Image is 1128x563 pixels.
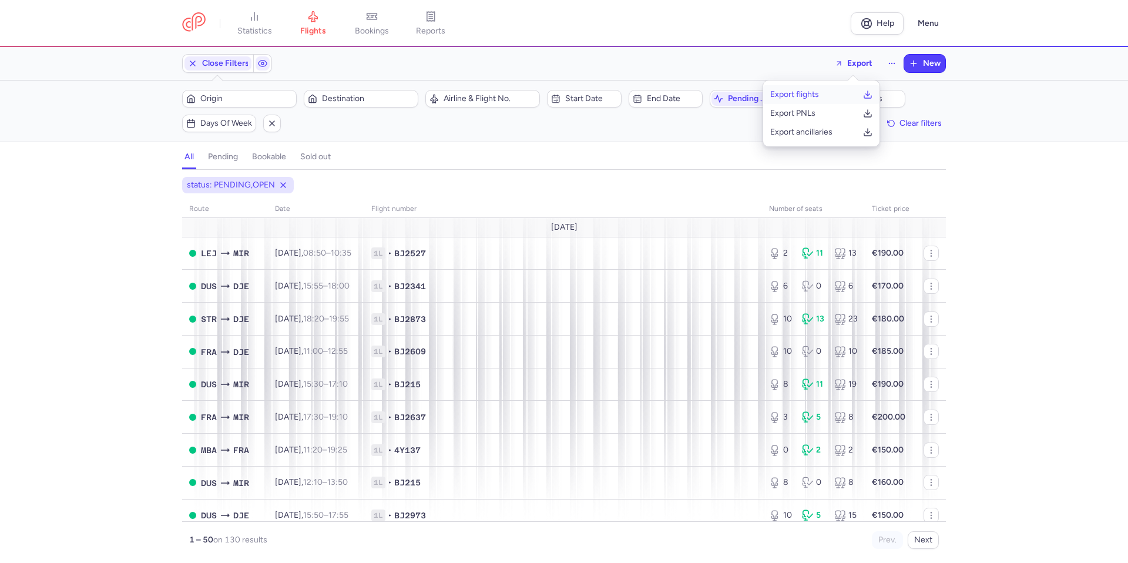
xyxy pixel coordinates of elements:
span: MIR [233,411,249,424]
span: statistics [237,26,272,36]
time: 11:20 [303,445,323,455]
span: 1L [371,411,385,423]
span: • [388,378,392,390]
span: BJ215 [394,378,421,390]
span: STR [201,313,217,326]
strong: €185.00 [872,346,904,356]
div: 3 [769,411,793,423]
span: [DATE] [551,223,578,232]
button: pending (+1) [710,90,784,108]
span: – [303,314,349,324]
span: 1L [371,247,385,259]
button: Prev. [872,531,903,549]
div: 10 [769,346,793,357]
div: 15 [834,510,858,521]
span: [DATE], [275,346,348,356]
div: 6 [834,280,858,292]
span: LEJ [201,247,217,260]
span: 4Y137 [394,444,421,456]
div: 2 [769,247,793,259]
span: 1L [371,477,385,488]
span: • [388,411,392,423]
button: Days of week [182,115,256,132]
div: 8 [769,477,793,488]
span: BJ2637 [394,411,426,423]
a: Help [851,12,904,35]
strong: €200.00 [872,412,905,422]
time: 08:50 [303,248,326,258]
span: MIR [233,477,249,490]
button: Origin [182,90,297,108]
button: Clear filters [883,115,946,132]
a: bookings [343,11,401,36]
span: – [303,281,350,291]
button: Next [908,531,939,549]
button: Destination [304,90,418,108]
span: [DATE], [275,477,348,487]
span: DUS [201,477,217,490]
span: – [303,346,348,356]
span: [DATE], [275,445,347,455]
time: 12:10 [303,477,323,487]
div: 10 [769,510,793,521]
button: Export ancillaries [763,123,879,142]
span: – [303,445,347,455]
span: bookings [355,26,389,36]
span: 1L [371,313,385,325]
h4: pending [208,152,238,162]
span: BJ215 [394,477,421,488]
h4: bookable [252,152,286,162]
time: 15:55 [303,281,323,291]
div: 0 [769,444,793,456]
time: 17:55 [328,510,348,520]
span: [DATE], [275,412,348,422]
time: 19:25 [327,445,347,455]
span: Start date [565,94,617,103]
span: • [388,313,392,325]
span: 1L [371,280,385,292]
time: 12:55 [328,346,348,356]
time: 18:20 [303,314,324,324]
span: 1L [371,346,385,357]
span: status: PENDING,OPEN [187,179,275,191]
span: [DATE], [275,379,348,389]
span: Close Filters [202,59,249,68]
div: 11 [802,378,825,390]
a: flights [284,11,343,36]
button: Export [827,54,880,73]
span: FRA [201,346,217,358]
span: FRA [233,444,249,457]
a: CitizenPlane red outlined logo [182,12,206,34]
p: Export flights [770,90,819,99]
span: Origin [200,94,293,103]
span: BJ2341 [394,280,426,292]
button: Export PNLs [763,104,879,123]
span: – [303,412,348,422]
span: • [388,510,392,521]
h4: sold out [300,152,331,162]
button: Menu [911,12,946,35]
p: Export ancillaries [770,128,832,137]
span: DUS [201,280,217,293]
a: reports [401,11,460,36]
span: • [388,247,392,259]
div: 0 [802,477,825,488]
span: pending (+1) [728,94,766,103]
strong: €180.00 [872,314,904,324]
span: BJ2609 [394,346,426,357]
span: MIR [233,247,249,260]
time: 17:10 [328,379,348,389]
div: 2 [802,444,825,456]
time: 11:00 [303,346,323,356]
span: DUS [201,509,217,522]
span: Airline & Flight No. [444,94,536,103]
span: • [388,346,392,357]
time: 18:00 [328,281,350,291]
span: New [923,59,941,68]
span: – [303,510,348,520]
div: 2 [834,444,858,456]
span: FRA [201,411,217,424]
span: • [388,444,392,456]
th: date [268,200,364,218]
div: 8 [834,477,858,488]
